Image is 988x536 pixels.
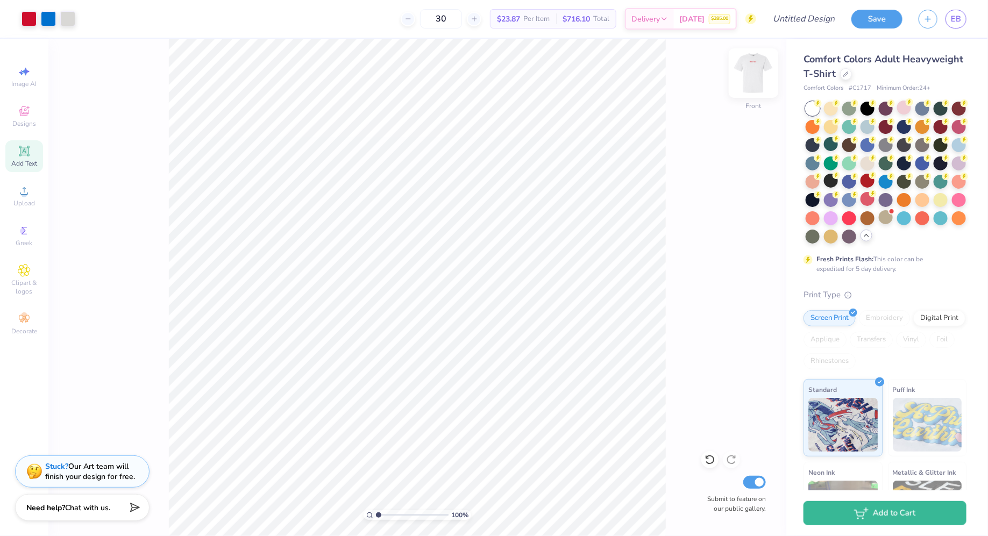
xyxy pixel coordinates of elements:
[804,289,966,301] div: Print Type
[65,503,110,513] span: Chat with us.
[849,84,871,93] span: # C1717
[850,332,893,348] div: Transfers
[679,13,705,25] span: [DATE]
[804,501,966,525] button: Add to Cart
[523,13,550,25] span: Per Item
[859,310,910,326] div: Embroidery
[951,13,961,25] span: EB
[45,461,135,482] div: Our Art team will finish your design for free.
[701,494,766,513] label: Submit to feature on our public gallery.
[497,13,520,25] span: $23.87
[851,10,902,28] button: Save
[804,353,856,369] div: Rhinestones
[804,310,856,326] div: Screen Print
[11,327,37,335] span: Decorate
[808,481,878,534] img: Neon Ink
[12,119,36,128] span: Designs
[877,84,930,93] span: Minimum Order: 24 +
[913,310,965,326] div: Digital Print
[808,384,837,395] span: Standard
[631,13,660,25] span: Delivery
[593,13,609,25] span: Total
[804,53,963,80] span: Comfort Colors Adult Heavyweight T-Shirt
[893,467,956,478] span: Metallic & Glitter Ink
[816,255,873,263] strong: Fresh Prints Flash:
[893,384,915,395] span: Puff Ink
[764,8,843,30] input: Untitled Design
[808,467,835,478] span: Neon Ink
[746,102,762,111] div: Front
[929,332,955,348] div: Foil
[16,239,33,247] span: Greek
[893,398,962,452] img: Puff Ink
[13,199,35,208] span: Upload
[808,398,878,452] img: Standard
[816,254,949,274] div: This color can be expedited for 5 day delivery.
[732,52,775,95] img: Front
[45,461,68,471] strong: Stuck?
[420,9,462,28] input: – –
[451,510,468,520] span: 100 %
[563,13,590,25] span: $716.10
[804,84,843,93] span: Comfort Colors
[26,503,65,513] strong: Need help?
[5,278,43,296] span: Clipart & logos
[12,80,37,88] span: Image AI
[804,332,847,348] div: Applique
[896,332,926,348] div: Vinyl
[11,159,37,168] span: Add Text
[893,481,962,534] img: Metallic & Glitter Ink
[711,15,728,23] span: $285.00
[946,10,966,28] a: EB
